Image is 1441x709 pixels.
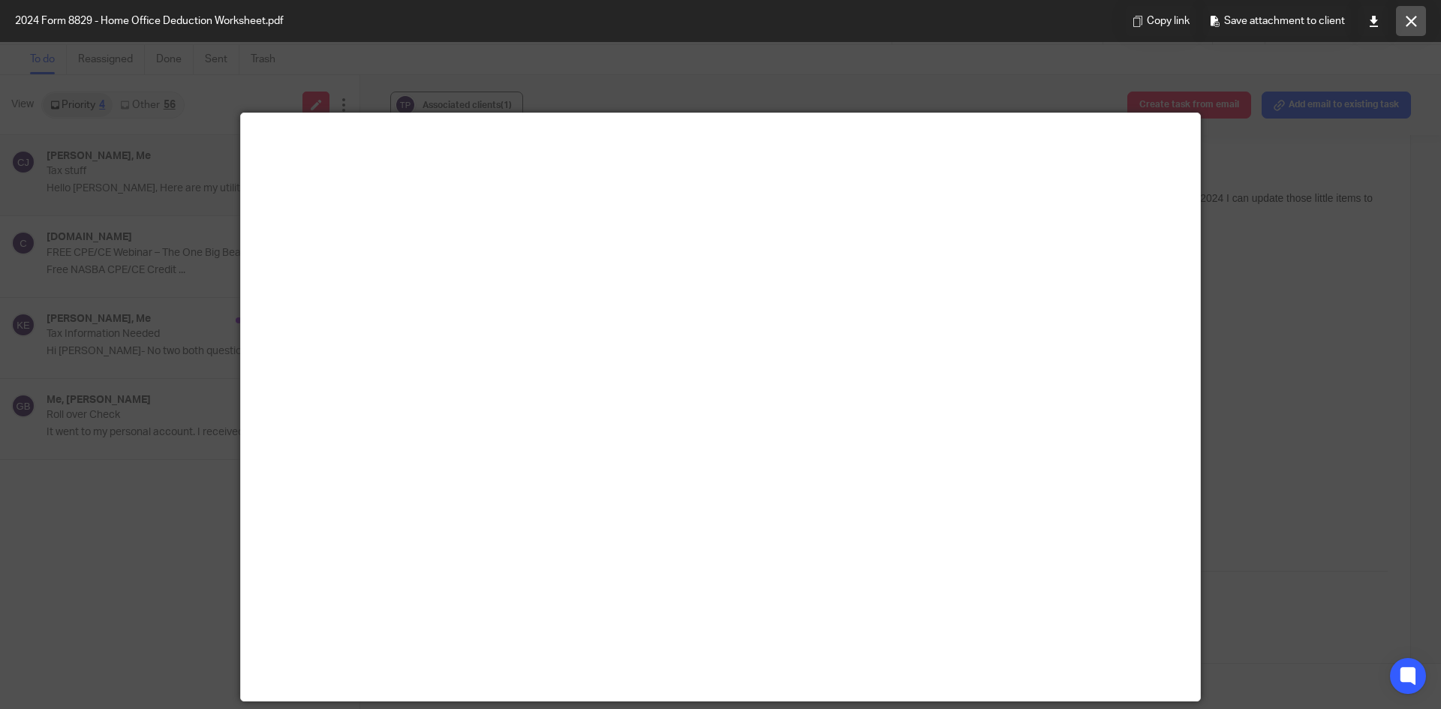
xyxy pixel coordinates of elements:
[147,543,176,555] a: HERE
[1147,12,1190,30] span: Copy link
[185,574,447,586] a: [PERSON_NAME][EMAIL_ADDRESS][DOMAIN_NAME]
[1126,6,1196,36] button: Copy link
[15,14,284,29] span: 2024 Form 8829 - Home Office Deduction Worksheet.pdf
[1224,12,1345,30] span: Save attachment to client
[132,513,161,525] a: HERE
[28,543,147,555] a: Schedule An Appointment
[1203,6,1351,36] button: Save attachment to client
[113,528,263,540] a: The First3 Steps to Bookkeeping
